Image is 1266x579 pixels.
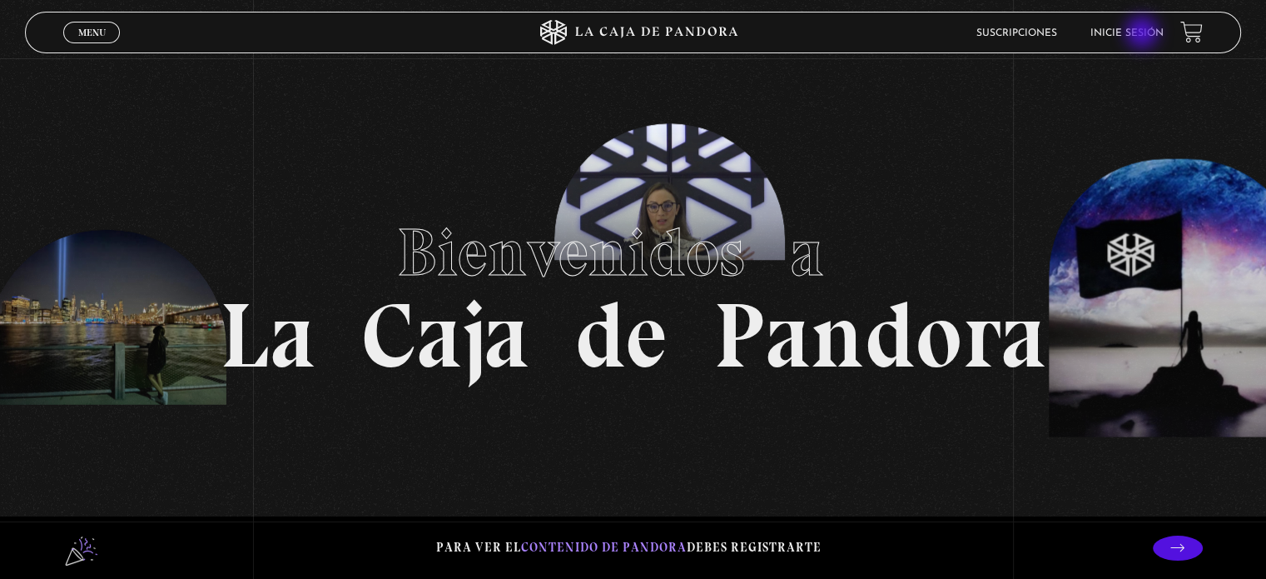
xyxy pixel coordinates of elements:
[78,27,106,37] span: Menu
[521,540,687,555] span: contenido de Pandora
[976,28,1057,38] a: Suscripciones
[1180,21,1203,43] a: View your shopping cart
[436,537,822,559] p: Para ver el debes registrarte
[220,198,1046,382] h1: La Caja de Pandora
[1090,28,1164,38] a: Inicie sesión
[397,212,870,292] span: Bienvenidos a
[72,42,112,53] span: Cerrar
